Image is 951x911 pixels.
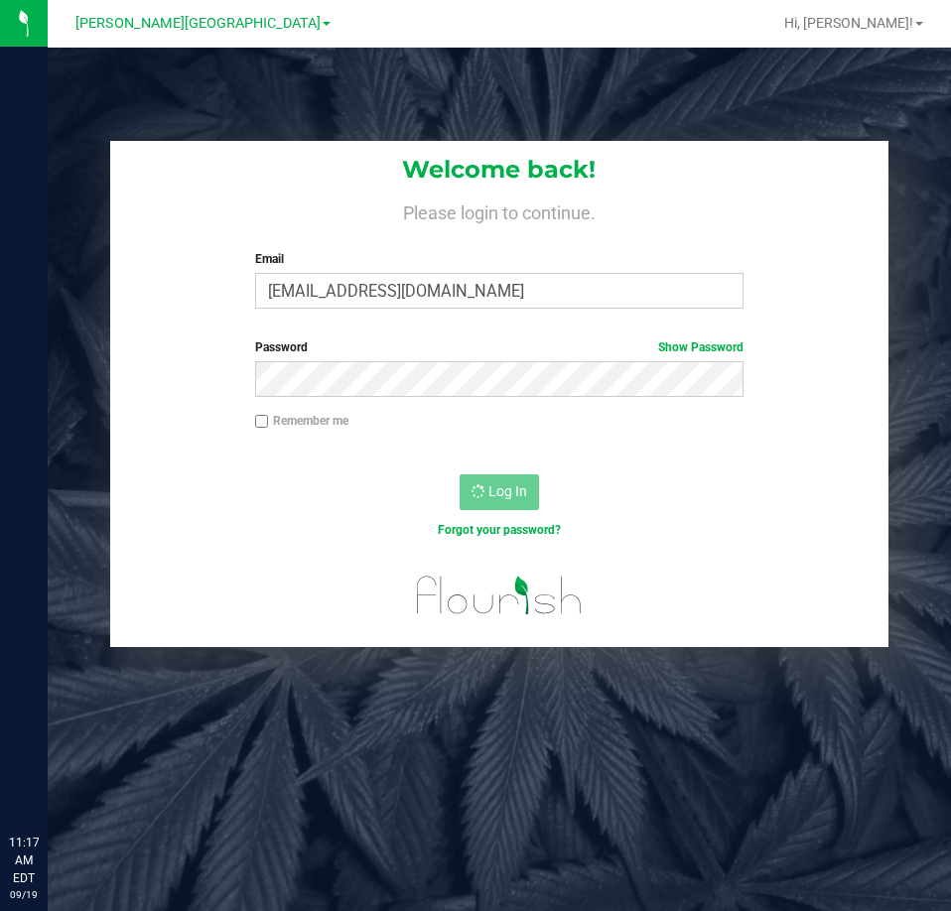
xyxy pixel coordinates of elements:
span: Hi, [PERSON_NAME]! [784,15,913,31]
button: Log In [460,474,539,510]
span: Log In [488,483,527,499]
a: Show Password [658,340,744,354]
label: Email [255,250,744,268]
p: 09/19 [9,887,39,902]
label: Remember me [255,412,348,430]
p: 11:17 AM EDT [9,834,39,887]
img: flourish_logo.svg [402,560,597,631]
span: [PERSON_NAME][GEOGRAPHIC_DATA] [75,15,321,32]
span: Password [255,340,308,354]
a: Forgot your password? [438,523,561,537]
h1: Welcome back! [110,157,887,183]
input: Remember me [255,415,269,429]
h4: Please login to continue. [110,198,887,222]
